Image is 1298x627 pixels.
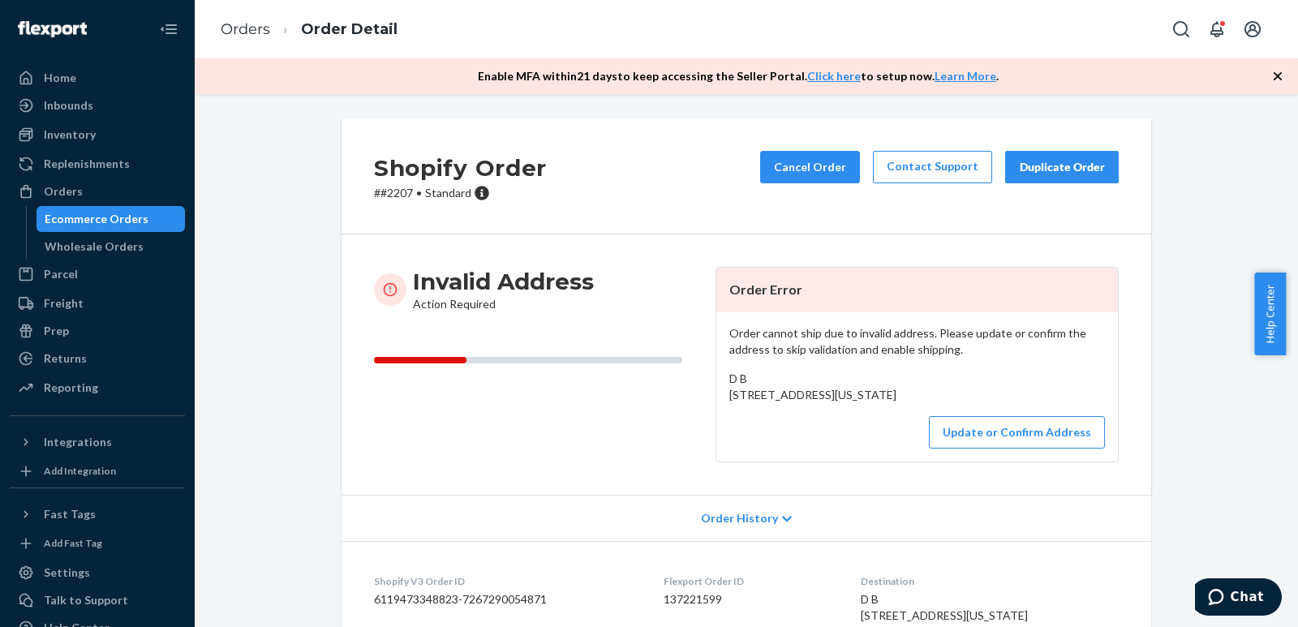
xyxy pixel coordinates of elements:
a: Returns [10,346,185,371]
button: Open Search Box [1165,13,1197,45]
div: Wholesale Orders [45,238,144,255]
a: Add Integration [10,462,185,481]
a: Parcel [10,261,185,287]
div: Parcel [44,266,78,282]
div: Duplicate Order [1019,159,1105,175]
dt: Flexport Order ID [664,574,835,588]
dt: Shopify V3 Order ID [374,574,638,588]
div: Add Integration [44,464,116,478]
span: • [416,186,422,200]
div: Inventory [44,127,96,143]
dd: 137221599 [664,591,835,608]
a: Freight [10,290,185,316]
a: Home [10,65,185,91]
a: Orders [10,178,185,204]
a: Add Fast Tag [10,534,185,553]
a: Order Detail [301,20,398,38]
p: Enable MFA within 21 days to keep accessing the Seller Portal. to setup now. . [478,68,999,84]
p: Order cannot ship due to invalid address. Please update or confirm the address to skip validation... [729,325,1105,358]
div: Ecommerce Orders [45,211,148,227]
a: Reporting [10,375,185,401]
a: Wholesale Orders [37,234,186,260]
a: Inbounds [10,92,185,118]
span: Standard [425,186,471,200]
div: Home [44,70,76,86]
div: Orders [44,183,83,200]
div: Settings [44,565,90,581]
div: Fast Tags [44,506,96,522]
a: Replenishments [10,151,185,177]
button: Integrations [10,429,185,455]
div: Prep [44,323,69,339]
button: Close Navigation [153,13,185,45]
header: Order Error [716,268,1118,312]
p: # #2207 [374,185,547,201]
a: Click here [807,69,861,83]
div: Integrations [44,434,112,450]
div: Freight [44,295,84,311]
button: Open account menu [1236,13,1269,45]
a: Contact Support [873,151,992,183]
a: Learn More [935,69,996,83]
dd: 6119473348823-7267290054871 [374,591,638,608]
button: Cancel Order [760,151,860,183]
span: D B [STREET_ADDRESS][US_STATE] [729,371,896,402]
a: Ecommerce Orders [37,206,186,232]
a: Settings [10,560,185,586]
button: Fast Tags [10,501,185,527]
button: Open notifications [1201,13,1233,45]
span: D B [STREET_ADDRESS][US_STATE] [861,592,1028,622]
div: Replenishments [44,156,130,172]
a: Prep [10,318,185,344]
button: Update or Confirm Address [929,416,1105,449]
a: Inventory [10,122,185,148]
span: Order History [701,510,778,526]
div: Reporting [44,380,98,396]
iframe: Opens a widget where you can chat to one of our agents [1195,578,1282,619]
button: Duplicate Order [1005,151,1119,183]
h3: Invalid Address [413,267,594,296]
ol: breadcrumbs [208,6,410,54]
div: Add Fast Tag [44,536,102,550]
h2: Shopify Order [374,151,547,185]
div: Returns [44,350,87,367]
div: Action Required [413,267,594,312]
div: Inbounds [44,97,93,114]
button: Help Center [1254,273,1286,355]
img: Flexport logo [18,21,87,37]
button: Talk to Support [10,587,185,613]
a: Orders [221,20,270,38]
div: Talk to Support [44,592,128,608]
dt: Destination [861,574,1119,588]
